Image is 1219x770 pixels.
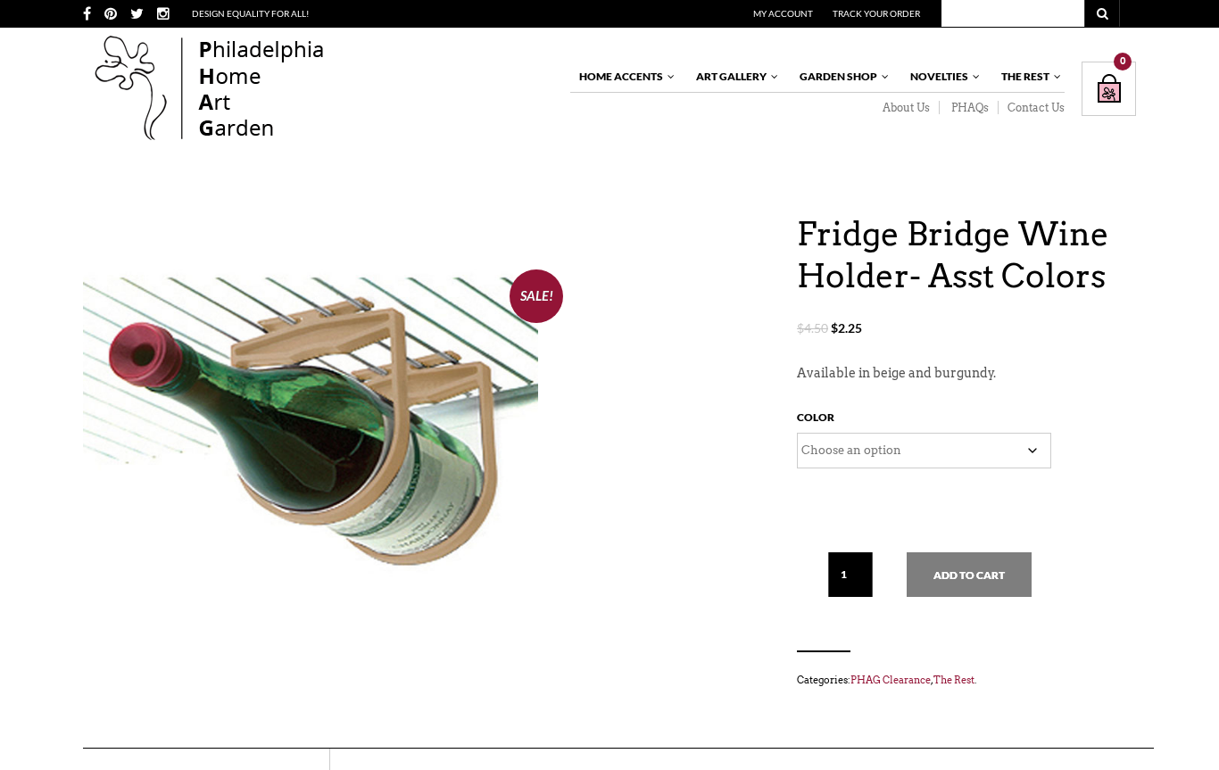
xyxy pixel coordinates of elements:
[797,670,1136,690] span: Categories: , .
[570,62,676,92] a: Home Accents
[850,674,931,686] a: PHAG Clearance
[831,320,838,335] span: $
[992,62,1063,92] a: The Rest
[797,320,804,335] span: $
[828,552,873,597] input: Qty
[907,552,1032,597] button: Add to cart
[940,101,999,115] a: PHAQs
[901,62,982,92] a: Novelties
[797,213,1136,297] h1: Fridge Bridge Wine Holder- Asst Colors
[797,320,828,335] bdi: 4.50
[833,8,920,19] a: Track Your Order
[871,101,940,115] a: About Us
[933,674,974,686] a: The Rest
[797,407,834,433] label: Color
[797,363,1136,385] p: Available in beige and burgundy.
[831,320,862,335] bdi: 2.25
[753,8,813,19] a: My Account
[1114,53,1132,70] div: 0
[687,62,780,92] a: Art Gallery
[510,269,563,323] span: Sale!
[791,62,891,92] a: Garden Shop
[999,101,1065,115] a: Contact Us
